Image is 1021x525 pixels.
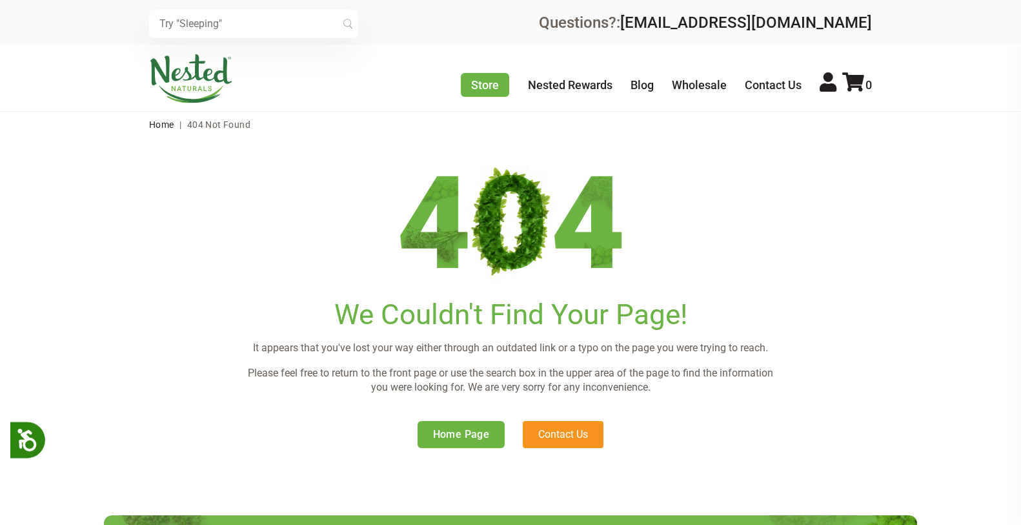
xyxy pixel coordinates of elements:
a: 0 [842,78,872,92]
a: Contact Us [523,421,603,448]
p: It appears that you've lost your way either through an outdated link or a typo on the page you we... [243,341,778,355]
a: Home [149,119,174,130]
a: Store [461,73,509,97]
a: Contact Us [745,78,802,92]
div: Questions?: [539,15,872,30]
span: 0 [865,78,872,92]
a: [EMAIL_ADDRESS][DOMAIN_NAME] [620,14,872,32]
img: 404.png [399,163,622,285]
nav: breadcrumbs [149,112,872,138]
a: Wholesale [672,78,727,92]
h1: We Couldn't Find Your Page! [243,298,778,331]
input: Try "Sleeping" [149,10,358,38]
span: | [176,119,185,130]
img: Nested Naturals [149,54,233,103]
span: 404 Not Found [187,119,250,130]
a: Home Page [418,421,505,448]
a: Nested Rewards [528,78,612,92]
a: Blog [631,78,654,92]
p: Please feel free to return to the front page or use the search box in the upper area of the page ... [243,366,778,395]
